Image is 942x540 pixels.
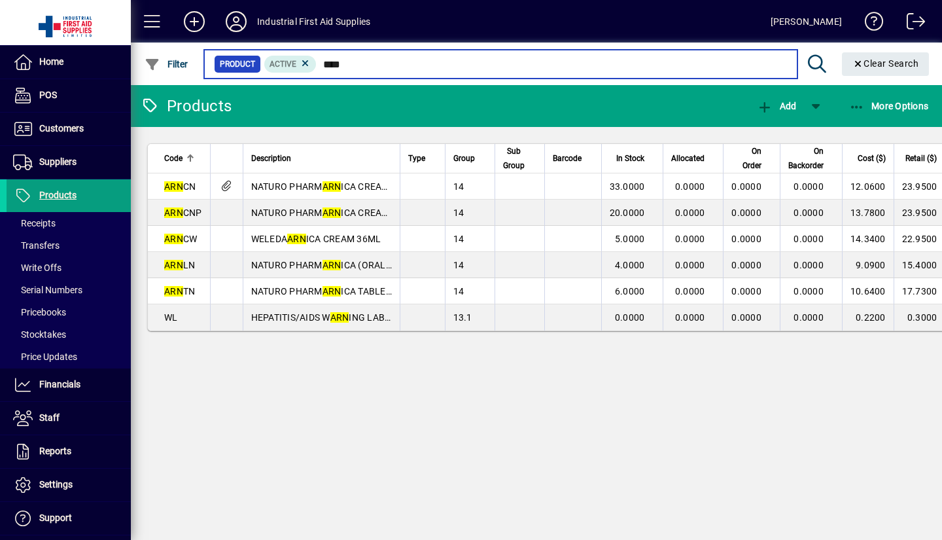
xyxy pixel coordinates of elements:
[842,252,894,278] td: 9.0900
[251,151,392,166] div: Description
[610,207,645,218] span: 20.0000
[323,286,341,297] em: ARN
[164,151,202,166] div: Code
[731,207,761,218] span: 0.0000
[7,502,131,535] a: Support
[39,513,72,523] span: Support
[553,151,593,166] div: Barcode
[13,262,61,273] span: Write Offs
[675,181,705,192] span: 0.0000
[13,329,66,340] span: Stocktakes
[251,312,396,323] span: HEPATITIS/AIDS W ING LABEL
[270,60,296,69] span: Active
[39,379,80,389] span: Financials
[610,181,645,192] span: 33.0000
[251,286,444,297] span: NATURO PHARM ICA TABLETS 30C - 130s
[754,94,799,118] button: Add
[39,446,71,456] span: Reports
[220,58,255,71] span: Product
[615,260,645,270] span: 4.0000
[842,200,894,226] td: 13.7800
[675,234,705,244] span: 0.0000
[215,10,257,33] button: Profile
[794,234,824,244] span: 0.0000
[675,207,705,218] span: 0.0000
[164,260,183,270] em: ARN
[330,312,349,323] em: ARN
[39,123,84,134] span: Customers
[164,151,183,166] span: Code
[408,151,425,166] span: Type
[39,156,77,167] span: Suppliers
[503,144,536,173] div: Sub Group
[39,479,73,490] span: Settings
[164,207,202,218] span: CNP
[164,234,197,244] span: CW
[13,218,56,228] span: Receipts
[842,304,894,331] td: 0.2200
[794,312,824,323] span: 0.0000
[13,307,66,317] span: Pricebooks
[731,286,761,297] span: 0.0000
[842,226,894,252] td: 14.3400
[7,469,131,501] a: Settings
[671,151,716,166] div: Allocated
[141,52,192,76] button: Filter
[164,181,183,192] em: ARN
[453,181,464,192] span: 14
[615,234,645,244] span: 5.0000
[858,151,886,166] span: Cost ($)
[675,312,705,323] span: 0.0000
[164,234,183,244] em: ARN
[7,46,131,79] a: Home
[503,144,525,173] span: Sub Group
[553,151,582,166] span: Barcode
[794,207,824,218] span: 0.0000
[323,181,341,192] em: ARN
[264,56,317,73] mat-chip: Activation Status: Active
[251,260,447,270] span: NATURO PHARM ICA (ORAL) LIQUID 20ML
[675,260,705,270] span: 0.0000
[164,181,196,192] span: CN
[141,96,232,117] div: Products
[842,52,930,76] button: Clear
[7,113,131,145] a: Customers
[164,286,195,297] span: TN
[794,286,824,297] span: 0.0000
[7,79,131,112] a: POS
[731,260,761,270] span: 0.0000
[453,234,464,244] span: 14
[855,3,884,45] a: Knowledge Base
[251,151,291,166] span: Description
[7,435,131,468] a: Reports
[257,11,370,32] div: Industrial First Aid Supplies
[616,151,644,166] span: In Stock
[610,151,657,166] div: In Stock
[173,10,215,33] button: Add
[7,212,131,234] a: Receipts
[897,3,926,45] a: Logout
[13,240,60,251] span: Transfers
[7,346,131,368] a: Price Updates
[453,260,464,270] span: 14
[771,11,842,32] div: [PERSON_NAME]
[453,312,472,323] span: 13.1
[164,260,195,270] span: LN
[39,190,77,200] span: Products
[7,146,131,179] a: Suppliers
[453,151,475,166] span: Group
[453,151,487,166] div: Group
[323,207,341,218] em: ARN
[7,234,131,257] a: Transfers
[794,181,824,192] span: 0.0000
[731,144,773,173] div: On Order
[846,94,932,118] button: More Options
[615,312,645,323] span: 0.0000
[731,312,761,323] span: 0.0000
[788,144,824,173] span: On Backorder
[7,257,131,279] a: Write Offs
[731,181,761,192] span: 0.0000
[39,56,63,67] span: Home
[7,301,131,323] a: Pricebooks
[7,279,131,301] a: Serial Numbers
